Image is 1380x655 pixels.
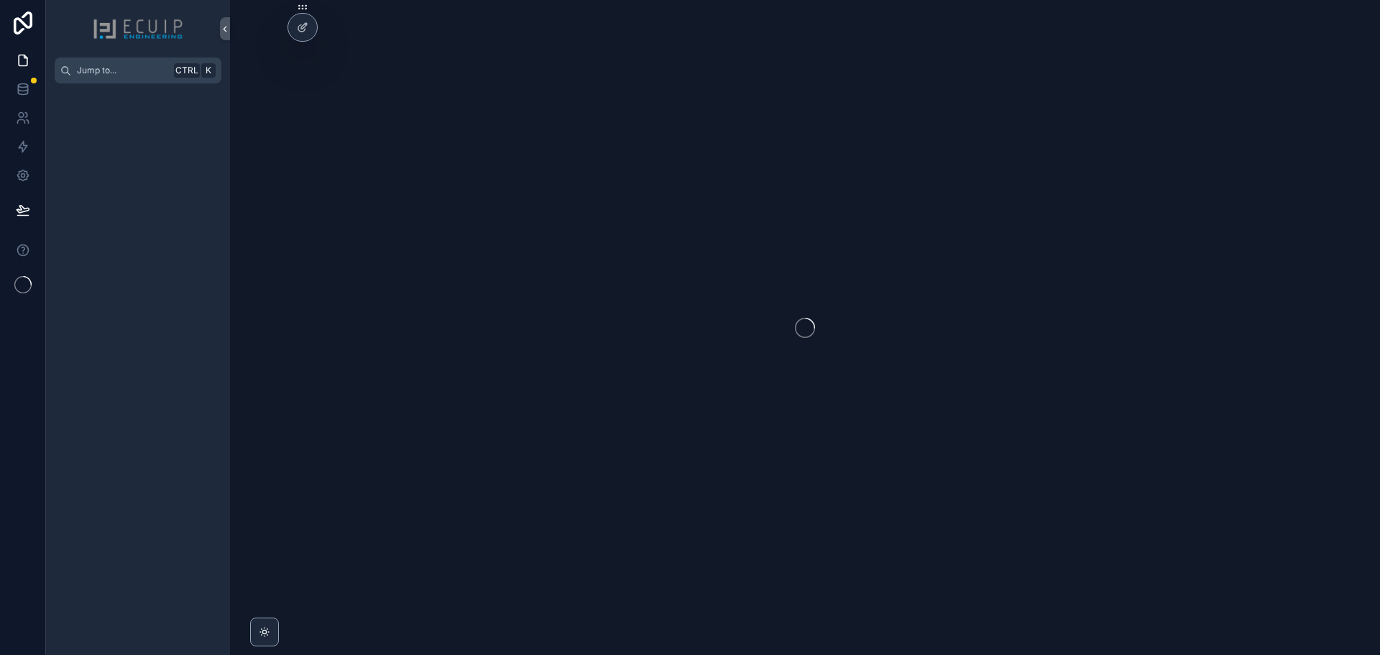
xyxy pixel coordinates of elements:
[77,65,168,76] span: Jump to...
[203,65,214,76] span: K
[93,17,183,40] img: App logo
[174,63,200,78] span: Ctrl
[55,58,221,83] button: Jump to...CtrlK
[46,83,230,109] div: scrollable content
